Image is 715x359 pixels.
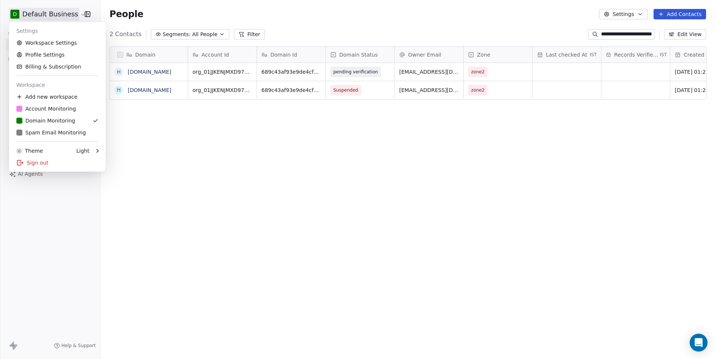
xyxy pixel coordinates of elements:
div: Workspace [12,79,103,91]
div: Account Monitoring [16,105,76,112]
div: Add new workspace [12,91,103,103]
div: Settings [12,25,103,37]
a: Workspace Settings [12,37,103,49]
a: Profile Settings [12,49,103,61]
div: Domain Monitoring [16,117,75,124]
div: Spam Email Monitoring [16,129,86,136]
a: Billing & Subscription [12,61,103,73]
div: Light [76,147,89,155]
div: Sign out [12,157,103,169]
div: Theme [16,147,43,155]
